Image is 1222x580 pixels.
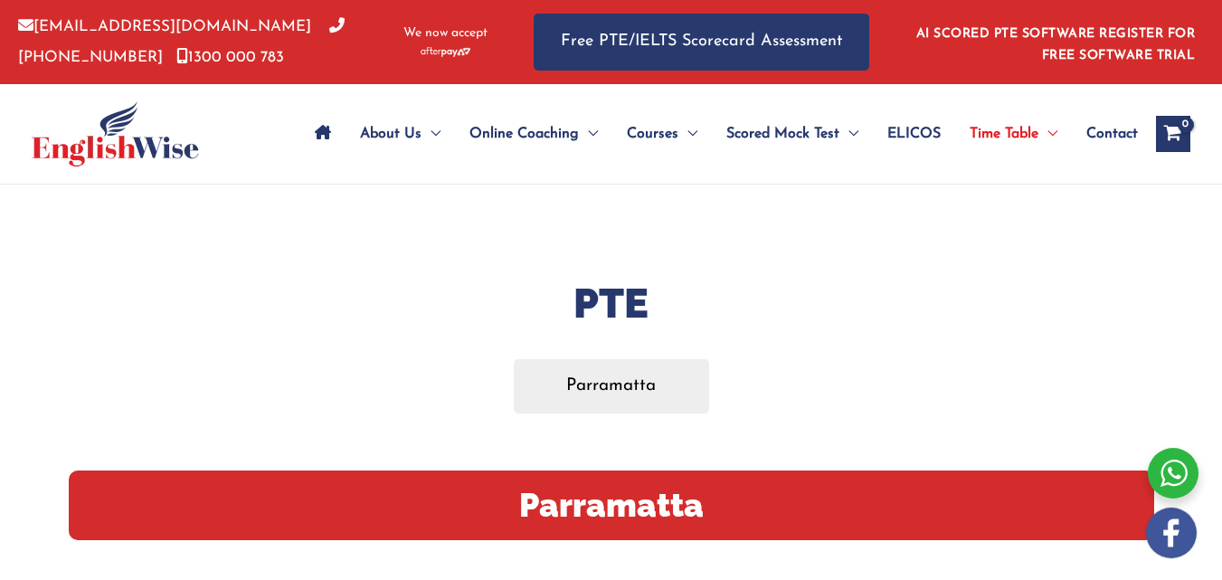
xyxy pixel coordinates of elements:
[579,102,598,166] span: Menu Toggle
[421,47,470,57] img: Afterpay-Logo
[32,101,199,166] img: cropped-ew-logo
[69,471,1154,540] h2: Parramatta
[1072,102,1138,166] a: Contact
[612,102,712,166] a: CoursesMenu Toggle
[1156,116,1190,152] a: View Shopping Cart, empty
[712,102,873,166] a: Scored Mock TestMenu Toggle
[970,102,1038,166] span: Time Table
[346,102,455,166] a: About UsMenu Toggle
[839,102,858,166] span: Menu Toggle
[455,102,612,166] a: Online CoachingMenu Toggle
[726,102,839,166] span: Scored Mock Test
[18,19,311,34] a: [EMAIL_ADDRESS][DOMAIN_NAME]
[176,50,284,65] a: 1300 000 783
[18,19,345,64] a: [PHONE_NUMBER]
[422,102,440,166] span: Menu Toggle
[469,102,579,166] span: Online Coaching
[955,102,1072,166] a: Time TableMenu Toggle
[514,359,709,413] a: Parramatta
[300,102,1138,166] nav: Site Navigation: Main Menu
[69,275,1154,332] h1: PTE
[1038,102,1057,166] span: Menu Toggle
[905,13,1204,71] aside: Header Widget 1
[360,102,422,166] span: About Us
[403,24,488,43] span: We now accept
[1086,102,1138,166] span: Contact
[887,102,941,166] span: ELICOS
[678,102,697,166] span: Menu Toggle
[627,102,678,166] span: Courses
[534,14,869,71] a: Free PTE/IELTS Scorecard Assessment
[873,102,955,166] a: ELICOS
[916,27,1196,62] a: AI SCORED PTE SOFTWARE REGISTER FOR FREE SOFTWARE TRIAL
[1146,508,1197,558] img: white-facebook.png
